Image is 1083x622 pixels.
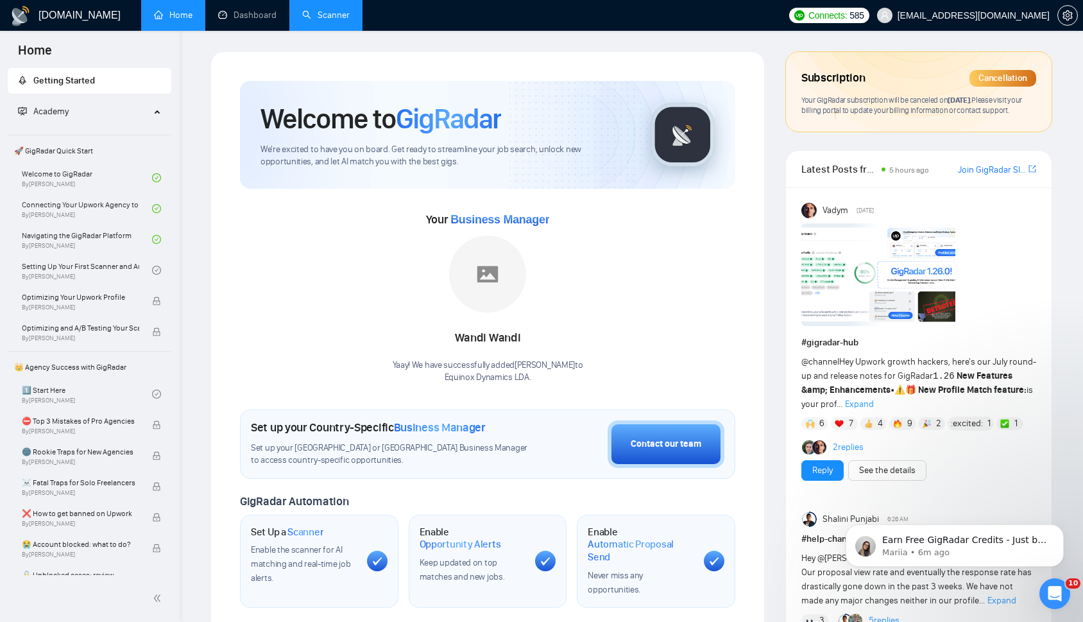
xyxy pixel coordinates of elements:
[801,370,1012,395] strong: New Features &amp; Enhancements
[22,415,139,428] span: ⛔ Top 3 Mistakes of Pro Agencies
[302,10,350,21] a: searchScanner
[835,419,844,428] img: ❤️
[801,336,1036,350] h1: # gigradar-hub
[22,458,139,466] span: By [PERSON_NAME]
[951,417,983,431] span: :excited:
[608,420,724,468] button: Contact our team
[22,507,139,520] span: ❌ How to get banned on Upwork
[1058,10,1077,21] span: setting
[420,538,501,551] span: Opportunity Alerts
[905,384,916,395] span: 🎁
[1028,164,1036,174] span: export
[936,417,941,430] span: 2
[801,356,839,367] span: @channel
[893,419,902,428] img: 🔥
[987,417,991,430] span: 1
[859,463,916,478] a: See the details
[22,551,139,558] span: By [PERSON_NAME]
[152,451,161,460] span: lock
[848,460,926,481] button: See the details
[878,417,883,430] span: 4
[393,359,583,384] div: Yaay! We have successfully added [PERSON_NAME] to
[923,419,932,428] img: 🎉
[845,399,874,410] span: Expand
[823,203,848,218] span: Vadym
[857,205,874,216] span: [DATE]
[1000,419,1009,428] img: ✅
[22,538,139,551] span: 😭 Account blocked: what to do?
[958,163,1026,177] a: Join GigRadar Slack Community
[22,445,139,458] span: 🌚 Rookie Traps for New Agencies
[823,512,879,526] span: Shalini Punjabi
[801,223,955,326] img: F09AC4U7ATU-image.png
[948,95,971,105] span: [DATE] .
[251,526,323,539] h1: Set Up a
[152,173,161,182] span: check-circle
[22,520,139,528] span: By [PERSON_NAME]
[849,8,864,22] span: 585
[22,334,139,342] span: By [PERSON_NAME]
[251,442,535,467] span: Set up your [GEOGRAPHIC_DATA] or [GEOGRAPHIC_DATA] Business Manager to access country-specific op...
[152,266,161,275] span: check-circle
[806,419,815,428] img: 🙌
[152,420,161,429] span: lock
[260,101,501,136] h1: Welcome to
[22,322,139,334] span: Optimizing and A/B Testing Your Scanner for Better Results
[880,11,889,20] span: user
[1066,578,1080,589] span: 10
[801,67,865,89] span: Subscription
[9,138,170,164] span: 🚀 GigRadar Quick Start
[152,327,161,336] span: lock
[802,440,816,454] img: Alex B
[152,513,161,522] span: lock
[18,106,69,117] span: Academy
[450,213,549,226] span: Business Manager
[22,225,152,254] a: Navigating the GigRadar PlatformBy[PERSON_NAME]
[8,68,171,94] li: Getting Started
[22,164,152,192] a: Welcome to GigRadarBy[PERSON_NAME]
[420,557,505,582] span: Keep updated on top matches and new jobs.
[8,41,62,68] span: Home
[9,354,170,380] span: 👑 Agency Success with GigRadar
[287,526,323,539] span: Scanner
[393,372,583,384] p: Equinox Dynamics LDA .
[22,569,139,582] span: 🔓 Unblocked cases: review
[801,532,1036,546] h1: # help-channel
[33,106,69,117] span: Academy
[933,371,955,381] code: 1.26
[22,380,152,408] a: 1️⃣ Start HereBy[PERSON_NAME]
[631,437,701,451] div: Contact our team
[152,297,161,306] span: lock
[1057,10,1078,21] a: setting
[449,236,526,313] img: placeholder.png
[801,356,1036,410] span: Hey Upwork growth hackers, here's our July round-up and release notes for GigRadar • is your prof...
[849,417,853,430] span: 7
[22,489,139,497] span: By [PERSON_NAME]
[420,526,525,551] h1: Enable
[833,441,864,454] a: 2replies
[889,166,929,175] span: 5 hours ago
[864,419,873,428] img: 👍
[588,526,694,564] h1: Enable
[152,544,161,553] span: lock
[801,553,1032,606] span: Hey @[PERSON_NAME] @<> @Dima Our proposal view rate and eventually the response rate has drastica...
[808,8,847,22] span: Connects:
[218,10,277,21] a: dashboardDashboard
[393,327,583,349] div: Wandi Wandi
[152,482,161,491] span: lock
[969,70,1036,87] div: Cancellation
[240,494,348,508] span: GigRadar Automation
[907,417,912,430] span: 9
[426,212,550,227] span: Your
[801,203,817,218] img: Vadym
[812,463,833,478] a: Reply
[826,497,1083,587] iframe: Intercom notifications message
[152,204,161,213] span: check-circle
[987,595,1016,606] span: Expand
[154,10,192,21] a: homeHome
[251,420,486,435] h1: Set up your Country-Specific
[22,476,139,489] span: ☠️ Fatal Traps for Solo Freelancers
